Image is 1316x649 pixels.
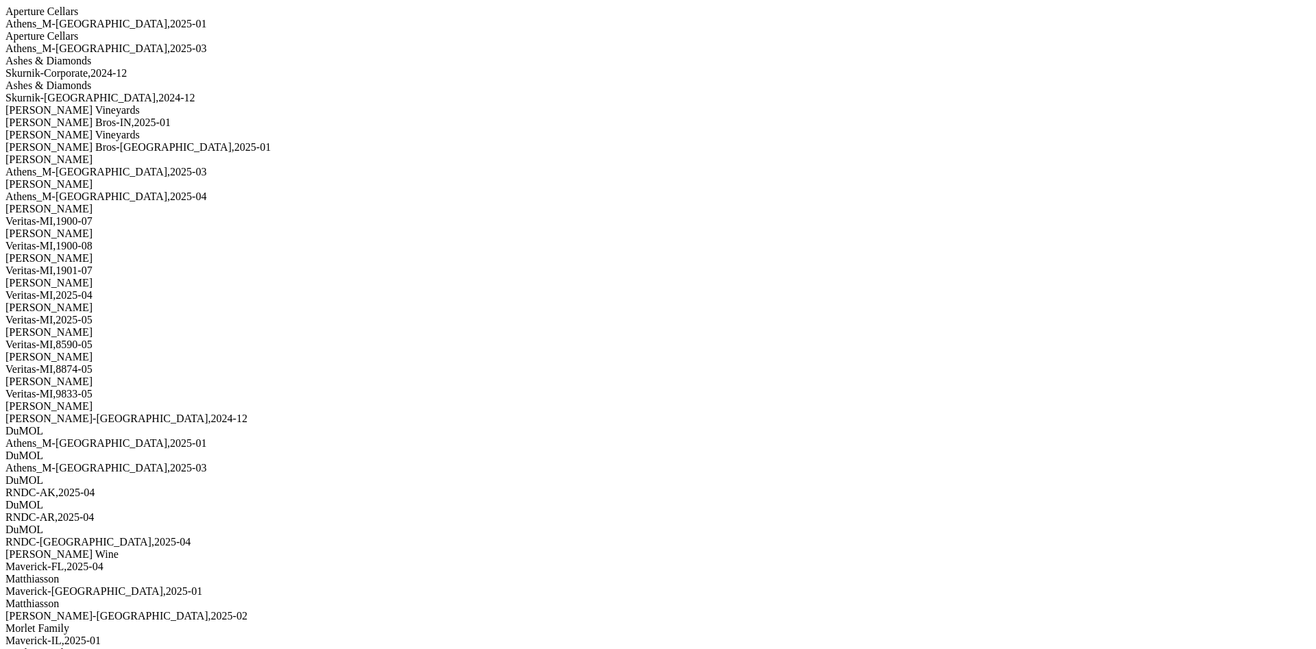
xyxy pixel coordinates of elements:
div: DuMOL [5,474,1311,487]
div: Morlet Family [5,622,1311,635]
div: [PERSON_NAME] Wine [5,548,1311,561]
div: Ashes & Diamonds [5,55,1311,67]
div: Veritas-MI , 2025 - 04 [5,289,1311,302]
div: [PERSON_NAME]-[GEOGRAPHIC_DATA] , 2025 - 02 [5,610,1311,622]
div: [PERSON_NAME] Vineyards [5,104,1311,117]
div: [PERSON_NAME] [5,326,1311,339]
div: [PERSON_NAME] [5,178,1311,191]
div: [PERSON_NAME]-[GEOGRAPHIC_DATA] , 2024 - 12 [5,413,1311,425]
div: DuMOL [5,425,1311,437]
div: Veritas-MI , 1901 - 07 [5,265,1311,277]
div: Skurnik-Corporate , 2024 - 12 [5,67,1311,79]
div: DuMOL [5,450,1311,462]
div: Athens_M-[GEOGRAPHIC_DATA] , 2025 - 03 [5,42,1311,55]
div: [PERSON_NAME] [5,400,1311,413]
div: Athens_M-[GEOGRAPHIC_DATA] , 2025 - 01 [5,437,1311,450]
div: [PERSON_NAME] [5,228,1311,240]
div: Maverick-IL , 2025 - 01 [5,635,1311,647]
div: Aperture Cellars [5,5,1311,18]
div: Ashes & Diamonds [5,79,1311,92]
div: Maverick-[GEOGRAPHIC_DATA] , 2025 - 01 [5,585,1311,598]
div: Veritas-MI , 8874 - 05 [5,363,1311,376]
div: [PERSON_NAME] Bros-IN , 2025 - 01 [5,117,1311,129]
div: Veritas-MI , 1900 - 08 [5,240,1311,252]
div: [PERSON_NAME] [5,203,1311,215]
div: [PERSON_NAME] [5,302,1311,314]
div: [PERSON_NAME] Vineyards [5,129,1311,141]
div: Athens_M-[GEOGRAPHIC_DATA] , 2025 - 04 [5,191,1311,203]
div: DuMOL [5,499,1311,511]
div: RNDC-AR , 2025 - 04 [5,511,1311,524]
div: [PERSON_NAME] [5,154,1311,166]
div: [PERSON_NAME] [5,376,1311,388]
div: Veritas-MI , 8590 - 05 [5,339,1311,351]
div: Athens_M-[GEOGRAPHIC_DATA] , 2025 - 03 [5,462,1311,474]
div: [PERSON_NAME] [5,252,1311,265]
div: RNDC-[GEOGRAPHIC_DATA] , 2025 - 04 [5,536,1311,548]
div: [PERSON_NAME] Bros-[GEOGRAPHIC_DATA] , 2025 - 01 [5,141,1311,154]
div: Veritas-MI , 1900 - 07 [5,215,1311,228]
div: Matthiasson [5,573,1311,585]
div: DuMOL [5,524,1311,536]
div: Skurnik-[GEOGRAPHIC_DATA] , 2024 - 12 [5,92,1311,104]
div: Matthiasson [5,598,1311,610]
div: Aperture Cellars [5,30,1311,42]
div: Athens_M-[GEOGRAPHIC_DATA] , 2025 - 03 [5,166,1311,178]
div: Veritas-MI , 9833 - 05 [5,388,1311,400]
div: Maverick-FL , 2025 - 04 [5,561,1311,573]
div: RNDC-AK , 2025 - 04 [5,487,1311,499]
div: Veritas-MI , 2025 - 05 [5,314,1311,326]
div: Athens_M-[GEOGRAPHIC_DATA] , 2025 - 01 [5,18,1311,30]
div: [PERSON_NAME] [5,277,1311,289]
div: [PERSON_NAME] [5,351,1311,363]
